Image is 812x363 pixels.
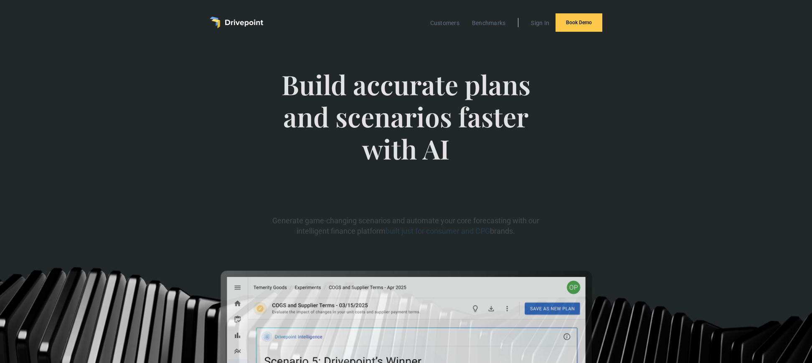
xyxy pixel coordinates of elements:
span: Build accurate plans and scenarios faster with AI [266,69,546,181]
a: Benchmarks [468,18,510,28]
a: Book Demo [556,13,602,32]
a: Customers [426,18,464,28]
a: home [210,17,263,28]
a: Sign In [527,18,553,28]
